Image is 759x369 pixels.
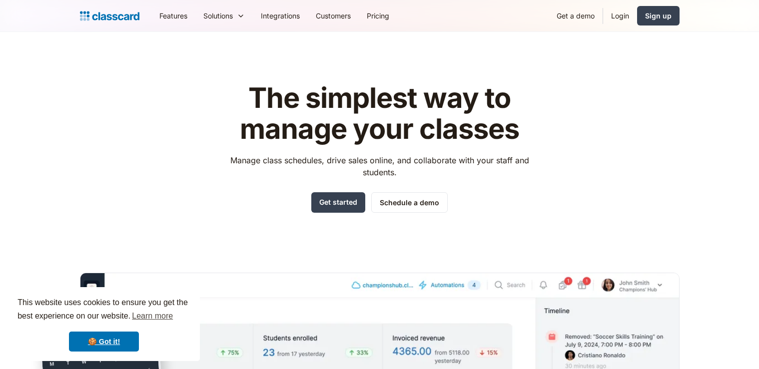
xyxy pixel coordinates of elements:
[151,4,195,27] a: Features
[221,154,538,178] p: Manage class schedules, drive sales online, and collaborate with your staff and students.
[8,287,200,361] div: cookieconsent
[130,309,174,324] a: learn more about cookies
[69,332,139,352] a: dismiss cookie message
[308,4,359,27] a: Customers
[80,9,139,23] a: home
[253,4,308,27] a: Integrations
[371,192,448,213] a: Schedule a demo
[195,4,253,27] div: Solutions
[203,10,233,21] div: Solutions
[645,10,672,21] div: Sign up
[603,4,637,27] a: Login
[221,83,538,144] h1: The simplest way to manage your classes
[637,6,680,25] a: Sign up
[549,4,603,27] a: Get a demo
[359,4,397,27] a: Pricing
[17,297,190,324] span: This website uses cookies to ensure you get the best experience on our website.
[311,192,365,213] a: Get started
